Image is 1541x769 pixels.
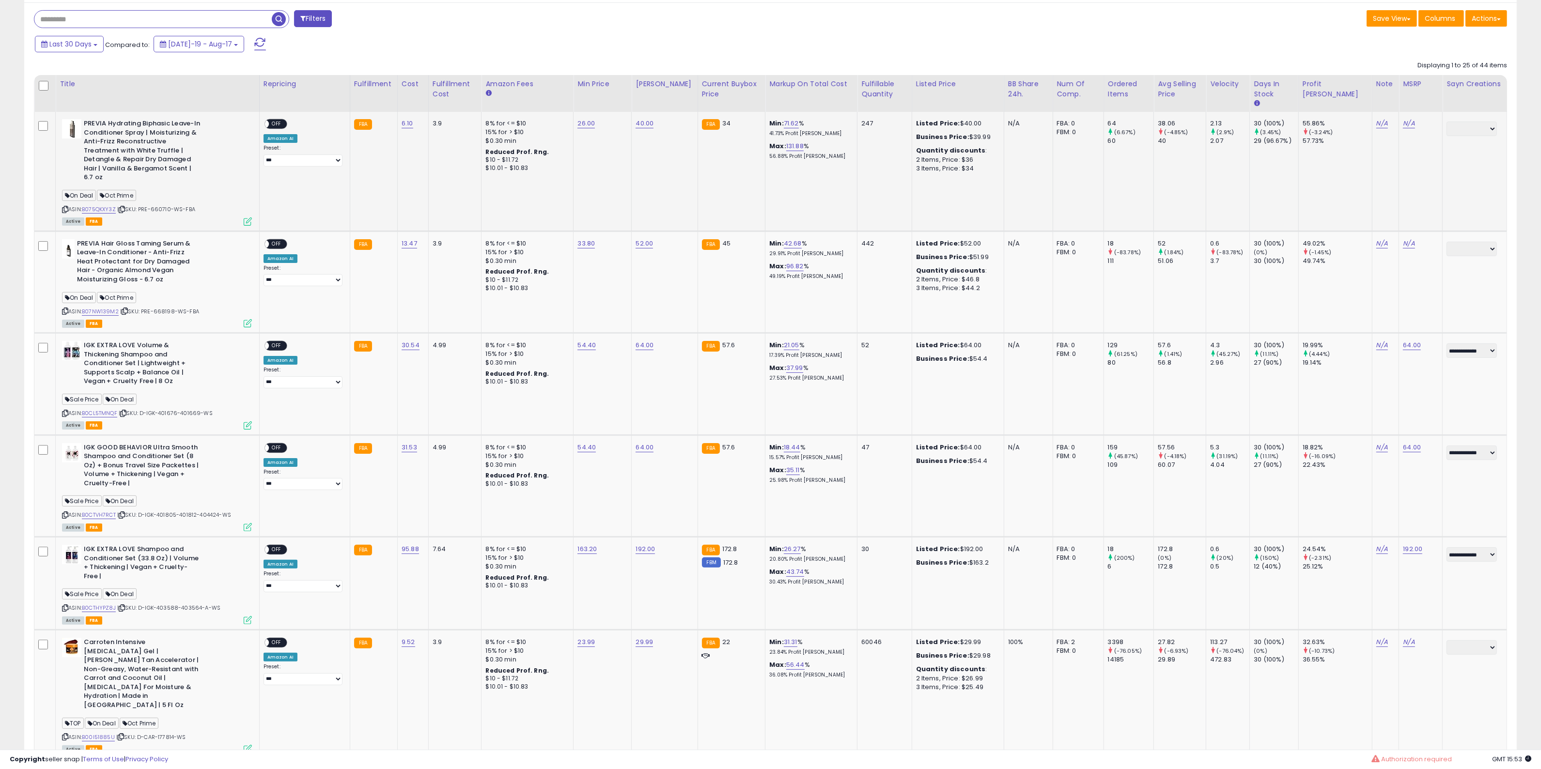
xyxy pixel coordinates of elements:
[1254,257,1298,265] div: 30 (100%)
[62,217,84,226] span: All listings currently available for purchase on Amazon
[769,352,850,359] p: 17.39% Profit [PERSON_NAME]
[62,292,96,303] span: On Deal
[485,164,566,172] div: $10.01 - $10.83
[916,146,996,155] div: :
[485,378,566,386] div: $10.01 - $10.83
[1303,461,1372,469] div: 22.43%
[105,40,150,49] span: Compared to:
[1403,79,1438,89] div: MSRP
[49,39,92,49] span: Last 30 Days
[485,369,549,378] b: Reduced Prof. Rng.
[577,119,595,128] a: 26.00
[485,443,566,452] div: 8% for <= $10
[1108,461,1154,469] div: 109
[86,217,102,226] span: FBA
[1376,340,1388,350] a: N/A
[769,130,850,137] p: 41.73% Profit [PERSON_NAME]
[1114,248,1141,256] small: (-83.78%)
[577,340,596,350] a: 54.40
[62,394,102,405] span: Sale Price
[1114,350,1137,358] small: (61.25%)
[769,443,850,461] div: %
[1008,239,1045,248] div: N/A
[1057,248,1096,257] div: FBM: 0
[1210,461,1249,469] div: 4.04
[1158,239,1206,248] div: 52
[1303,137,1372,145] div: 57.73%
[1254,443,1298,452] div: 30 (100%)
[786,363,803,373] a: 37.99
[1367,10,1417,27] button: Save View
[702,119,720,130] small: FBA
[402,544,419,554] a: 95.88
[916,119,960,128] b: Listed Price:
[636,544,655,554] a: 192.00
[269,342,284,350] span: OFF
[1403,637,1415,647] a: N/A
[1165,248,1184,256] small: (1.84%)
[786,567,804,577] a: 43.74
[354,79,393,89] div: Fulfillment
[269,444,284,452] span: OFF
[1108,443,1154,452] div: 159
[1254,99,1260,108] small: Days In Stock.
[916,443,996,452] div: $64.00
[1008,119,1045,128] div: N/A
[1057,443,1096,452] div: FBA: 0
[264,367,342,388] div: Preset:
[1254,79,1294,99] div: Days In Stock
[1108,79,1150,99] div: Ordered Items
[769,119,784,128] b: Min:
[1254,137,1298,145] div: 29 (96.67%)
[1217,452,1238,460] small: (31.19%)
[916,146,986,155] b: Quantity discounts
[97,292,136,303] span: Oct Prime
[702,239,720,250] small: FBA
[86,523,102,532] span: FBA
[1376,637,1388,647] a: N/A
[485,79,569,89] div: Amazon Fees
[1210,257,1249,265] div: 3.7
[722,443,735,452] span: 57.6
[1165,128,1188,136] small: (-4.85%)
[636,239,653,248] a: 52.00
[769,466,850,484] div: %
[1399,75,1443,112] th: CSV column name: cust_attr_1_MSRP
[485,350,566,358] div: 15% for > $10
[485,267,549,276] b: Reduced Prof. Rng.
[154,36,244,52] button: [DATE]-19 - Aug-17
[264,134,297,143] div: Amazon AI
[86,320,102,328] span: FBA
[433,341,474,350] div: 4.99
[62,341,252,428] div: ASIN:
[1210,119,1249,128] div: 2.13
[769,79,853,89] div: Markup on Total Cost
[1303,341,1372,350] div: 19.99%
[1403,340,1421,350] a: 64.00
[784,443,800,452] a: 18.44
[916,354,996,363] div: $54.4
[1057,119,1096,128] div: FBA: 0
[1254,248,1267,256] small: (0%)
[1254,358,1298,367] div: 27 (90%)
[1261,128,1281,136] small: (3.45%)
[784,239,802,248] a: 42.68
[916,341,996,350] div: $64.00
[861,119,904,128] div: 247
[485,276,566,284] div: $10 - $11.72
[769,465,786,475] b: Max:
[1008,341,1045,350] div: N/A
[84,119,202,185] b: PREVIA Hydrating Biphasic Leave-In Conditioner Spray | Moisturizing & Anti-Frizz Reconstructive T...
[1057,128,1096,137] div: FBM: 0
[765,75,857,112] th: The percentage added to the cost of goods (COGS) that forms the calculator for Min & Max prices.
[62,119,252,225] div: ASIN:
[577,637,595,647] a: 23.99
[485,284,566,292] div: $10.01 - $10.83
[1309,248,1331,256] small: (-1.45%)
[168,39,232,49] span: [DATE]-19 - Aug-17
[294,10,332,27] button: Filters
[1008,79,1049,99] div: BB Share 24h.
[62,239,252,326] div: ASIN:
[1303,79,1368,99] div: Profit [PERSON_NAME]
[485,358,566,367] div: $0.30 min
